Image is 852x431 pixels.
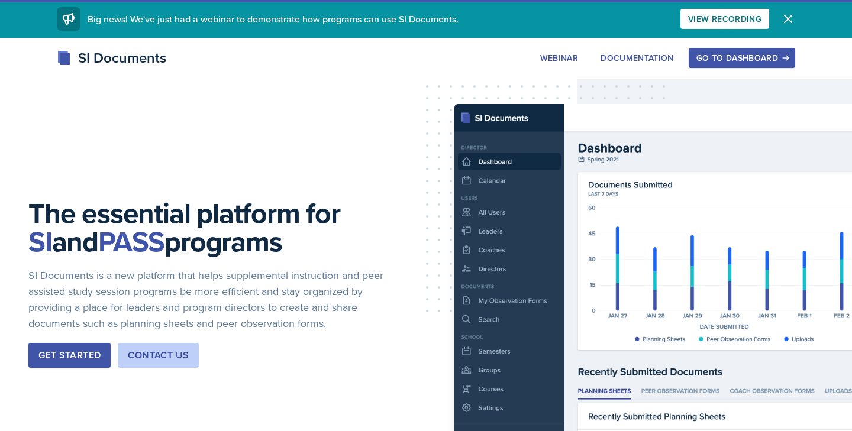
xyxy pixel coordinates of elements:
[601,53,674,63] div: Documentation
[57,47,166,69] div: SI Documents
[88,12,459,25] span: Big news! We've just had a webinar to demonstrate how programs can use SI Documents.
[128,348,189,362] div: Contact Us
[28,343,111,368] button: Get Started
[689,48,795,68] button: Go to Dashboard
[696,53,788,63] div: Go to Dashboard
[118,343,199,368] button: Contact Us
[540,53,578,63] div: Webinar
[593,48,682,68] button: Documentation
[688,14,761,24] div: View Recording
[532,48,586,68] button: Webinar
[38,348,101,362] div: Get Started
[680,9,769,29] button: View Recording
